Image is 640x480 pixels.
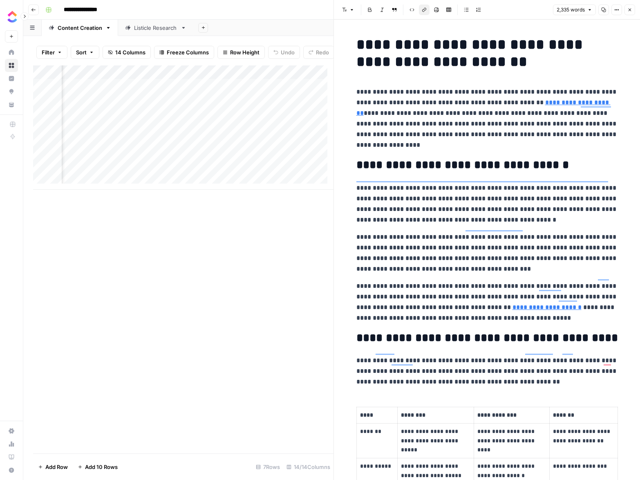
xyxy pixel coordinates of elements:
span: 14 Columns [115,48,145,56]
button: Sort [71,46,99,59]
img: ClickUp Logo [5,9,20,24]
span: Freeze Columns [167,48,209,56]
span: Filter [42,48,55,56]
button: Row Height [217,46,265,59]
span: Redo [316,48,329,56]
span: Add 10 Rows [85,463,118,471]
a: Your Data [5,98,18,111]
a: Content Creation [42,20,118,36]
span: 2,335 words [557,6,585,13]
button: Add 10 Rows [73,460,123,473]
button: Undo [268,46,300,59]
span: Sort [76,48,87,56]
span: Add Row [45,463,68,471]
a: Usage [5,437,18,451]
span: Row Height [230,48,260,56]
a: Listicle Research [118,20,193,36]
a: Opportunities [5,85,18,98]
div: 14/14 Columns [283,460,333,473]
button: Redo [303,46,334,59]
a: Insights [5,72,18,85]
a: Settings [5,424,18,437]
a: Learning Hub [5,451,18,464]
div: 7 Rows [253,460,283,473]
span: Undo [281,48,295,56]
button: Freeze Columns [154,46,214,59]
button: Filter [36,46,67,59]
button: Add Row [33,460,73,473]
a: Browse [5,59,18,72]
button: 14 Columns [103,46,151,59]
a: Home [5,46,18,59]
button: Help + Support [5,464,18,477]
button: 2,335 words [553,4,596,15]
div: Content Creation [58,24,102,32]
div: Listicle Research [134,24,177,32]
button: Workspace: ClickUp [5,7,18,27]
